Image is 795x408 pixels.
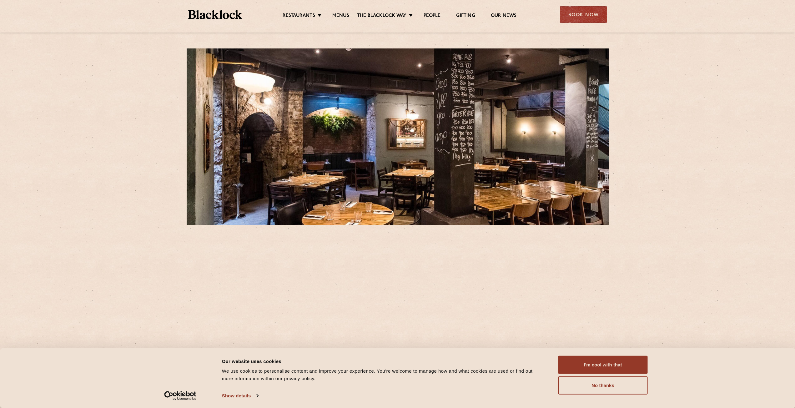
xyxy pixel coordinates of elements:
div: Book Now [560,6,607,23]
a: Our News [491,13,517,20]
button: I'm cool with that [558,356,648,374]
a: Menus [332,13,349,20]
a: The Blacklock Way [357,13,406,20]
a: Show details [222,391,258,400]
a: Usercentrics Cookiebot - opens in a new window [153,391,208,400]
img: BL_Textured_Logo-footer-cropped.svg [188,10,242,19]
a: Restaurants [283,13,315,20]
button: No thanks [558,376,648,395]
div: Our website uses cookies [222,357,544,365]
div: We use cookies to personalise content and improve your experience. You're welcome to manage how a... [222,367,544,382]
a: People [424,13,440,20]
a: Gifting [456,13,475,20]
